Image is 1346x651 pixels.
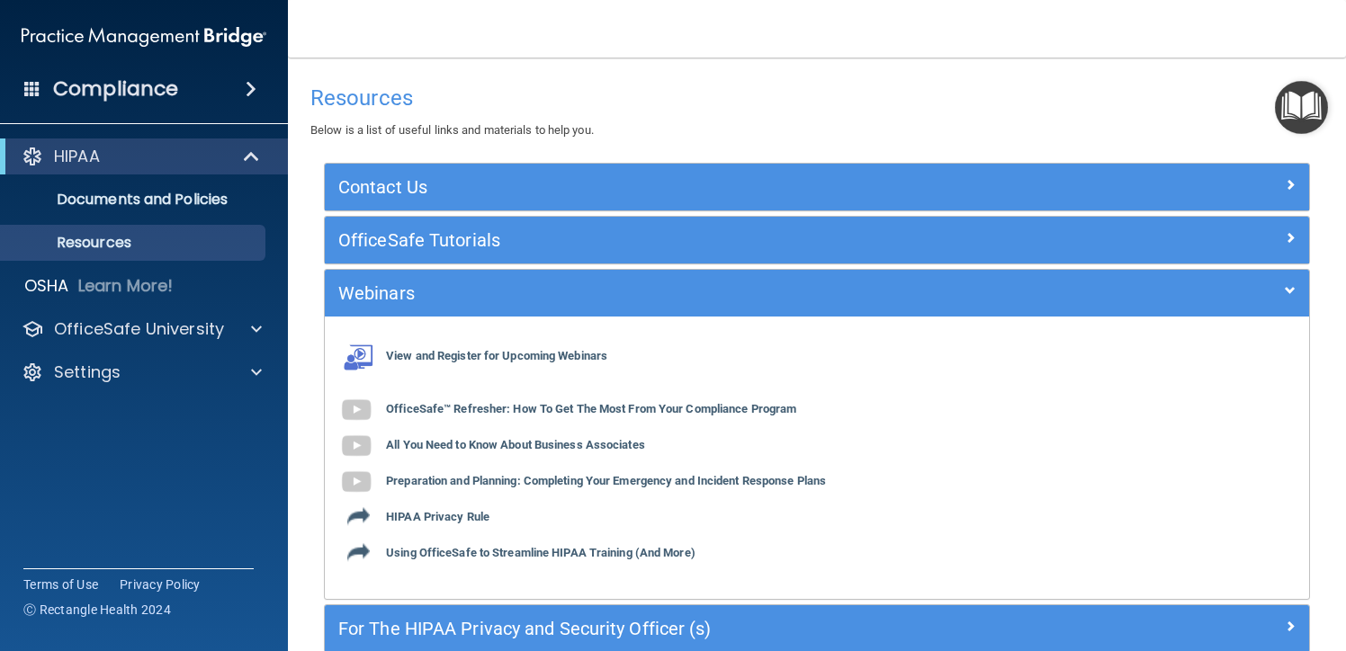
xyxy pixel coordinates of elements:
img: gray_youtube_icon.38fcd6cc.png [338,428,374,464]
a: Contact Us [338,173,1296,201]
a: HIPAA [22,146,261,167]
a: Webinars [338,279,1296,308]
h5: For The HIPAA Privacy and Security Officer (s) [338,619,1050,638]
p: Settings [54,361,121,383]
img: icon-export.b9366987.png [347,540,370,563]
b: Using OfficeSafe to Streamline HIPAA Training (And More) [386,547,695,560]
img: webinarIcon.c7ebbf15.png [338,343,374,370]
h4: Compliance [53,76,178,102]
img: gray_youtube_icon.38fcd6cc.png [338,464,374,500]
b: HIPAA Privacy Rule [386,511,489,524]
a: Settings [22,361,262,383]
h5: Contact Us [338,177,1050,197]
h4: Resources [310,86,1324,110]
p: Learn More! [78,275,174,297]
span: Below is a list of useful links and materials to help you. [310,123,594,137]
a: OfficeSafe Tutorials [338,226,1296,254]
img: icon-export.b9366987.png [347,504,370,527]
a: For The HIPAA Privacy and Security Officer (s) [338,614,1296,643]
p: HIPAA [54,146,100,167]
b: OfficeSafe™ Refresher: How To Get The Most From Your Compliance Program [386,403,796,416]
img: PMB logo [22,19,266,55]
b: View and Register for Upcoming Webinars [386,350,607,363]
a: Using OfficeSafe to Streamline HIPAA Training (And More) [338,547,695,560]
a: HIPAA Privacy Rule [338,511,489,524]
span: Ⓒ Rectangle Health 2024 [23,601,171,619]
a: OfficeSafe University [22,318,262,340]
p: OSHA [24,275,69,297]
img: gray_youtube_icon.38fcd6cc.png [338,392,374,428]
a: Terms of Use [23,575,98,593]
p: Resources [12,234,257,252]
button: Open Resource Center [1275,81,1328,134]
b: Preparation and Planning: Completing Your Emergency and Incident Response Plans [386,475,826,488]
h5: Webinars [338,283,1050,303]
h5: OfficeSafe Tutorials [338,230,1050,250]
p: Documents and Policies [12,191,257,209]
p: OfficeSafe University [54,318,224,340]
a: Privacy Policy [120,575,201,593]
b: All You Need to Know About Business Associates [386,439,645,452]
